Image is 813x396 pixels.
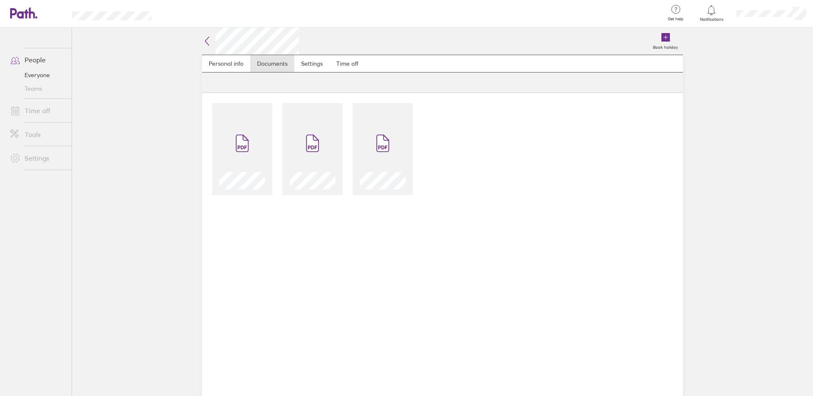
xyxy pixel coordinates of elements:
a: Settings [294,55,329,72]
a: Settings [3,150,72,167]
a: Time off [329,55,365,72]
a: Time off [3,102,72,119]
a: Book holiday [648,28,683,55]
a: Notifications [698,4,725,22]
a: Everyone [3,68,72,82]
label: Book holiday [648,42,683,50]
span: Get help [662,17,689,22]
a: Documents [250,55,294,72]
a: Personal info [202,55,250,72]
a: Teams [3,82,72,95]
span: Notifications [698,17,725,22]
a: People [3,51,72,68]
a: Tools [3,126,72,143]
